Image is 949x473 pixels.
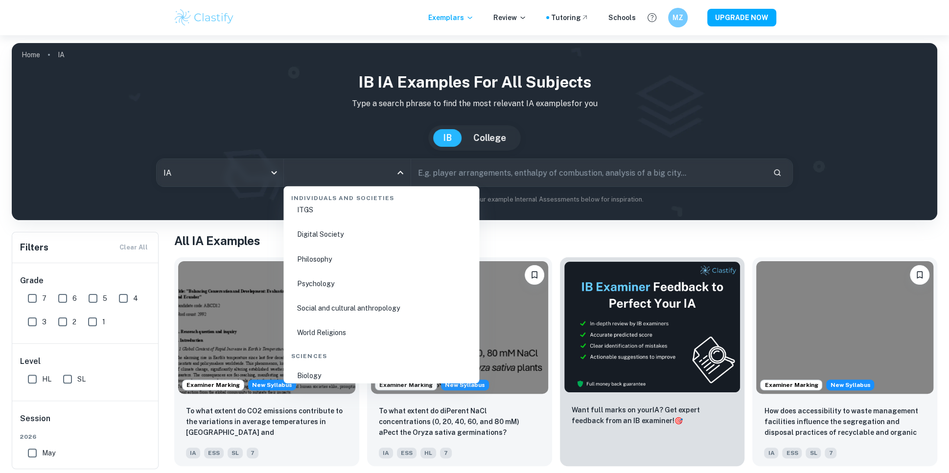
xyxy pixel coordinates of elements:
[287,272,475,295] li: Psychology
[58,49,65,60] p: IA
[782,448,802,458] span: ESS
[572,405,733,426] p: Want full marks on your IA ? Get expert feedback from an IB examiner!
[20,356,151,367] h6: Level
[411,159,765,186] input: E.g. player arrangements, enthalpy of combustion, analysis of a big city...
[764,448,778,458] span: IA
[22,48,40,62] a: Home
[644,9,660,26] button: Help and Feedback
[608,12,636,23] a: Schools
[247,448,258,458] span: 7
[12,43,937,220] img: profile cover
[287,186,475,207] div: Individuals and Societies
[228,448,243,458] span: SL
[157,159,283,186] div: IA
[42,448,55,458] span: May
[441,380,489,390] span: New Syllabus
[379,448,393,458] span: IA
[287,199,475,222] li: ITGS
[806,448,821,458] span: SL
[287,297,475,319] li: Social and cultural anthropology
[248,380,296,390] span: New Syllabus
[826,380,874,390] span: New Syllabus
[764,405,926,439] p: How does accessibility to waste management facilities influence the segregation and disposal prac...
[20,98,929,110] p: Type a search phrase to find the most relevant IA examples for you
[493,12,527,23] p: Review
[102,316,105,327] span: 1
[183,381,244,389] span: Examiner Marking
[173,8,235,27] img: Clastify logo
[397,448,417,458] span: ESS
[440,448,452,458] span: 7
[287,224,475,246] li: Digital Society
[287,344,475,364] div: Sciences
[463,129,516,147] button: College
[72,316,76,327] span: 2
[707,9,776,26] button: UPGRADE NOW
[186,405,347,439] p: To what extent do CO2 emissions contribute to the variations in average temperatures in Indonesia...
[42,316,46,327] span: 3
[42,374,51,384] span: HL
[910,265,929,285] button: Bookmark
[77,374,86,384] span: SL
[174,257,359,466] a: Examiner MarkingStarting from the May 2026 session, the ESS IA requirements have changed. We crea...
[174,232,937,249] h1: All IA Examples
[525,265,544,285] button: Bookmark
[20,275,151,287] h6: Grade
[20,432,151,441] span: 2026
[287,248,475,270] li: Philosophy
[204,448,224,458] span: ESS
[420,448,436,458] span: HL
[674,417,683,425] span: 🎯
[761,381,822,389] span: Examiner Marking
[441,380,489,390] div: Starting from the May 2026 session, the ESS IA requirements have changed. We created this exempla...
[672,12,683,23] h6: MZ
[248,380,296,390] div: Starting from the May 2026 session, the ESS IA requirements have changed. We created this exempla...
[133,293,138,304] span: 4
[433,129,462,147] button: IB
[178,261,355,394] img: ESS IA example thumbnail: To what extent do CO2 emissions contribu
[668,8,688,27] button: MZ
[769,164,786,181] button: Search
[287,364,475,387] li: Biology
[551,12,589,23] a: Tutoring
[393,166,407,180] button: Close
[826,380,874,390] div: Starting from the May 2026 session, the ESS IA requirements have changed. We created this exempla...
[20,195,929,204] p: Not sure what to search for? You can always look through our example Internal Assessments below f...
[20,241,48,254] h6: Filters
[379,405,540,438] p: To what extent do diPerent NaCl concentrations (0, 20, 40, 60, and 80 mM) aPect the Oryza sativa ...
[756,261,933,394] img: ESS IA example thumbnail: How does accessibility to waste manageme
[564,261,741,393] img: Thumbnail
[375,381,437,389] span: Examiner Marking
[42,293,46,304] span: 7
[752,257,937,466] a: Examiner MarkingStarting from the May 2026 session, the ESS IA requirements have changed. We crea...
[825,448,836,458] span: 7
[287,321,475,344] li: World Religions
[20,413,151,432] h6: Session
[72,293,77,304] span: 6
[103,293,107,304] span: 5
[20,70,929,94] h1: IB IA examples for all subjects
[560,257,745,466] a: ThumbnailWant full marks on yourIA? Get expert feedback from an IB examiner!
[186,448,200,458] span: IA
[428,12,474,23] p: Exemplars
